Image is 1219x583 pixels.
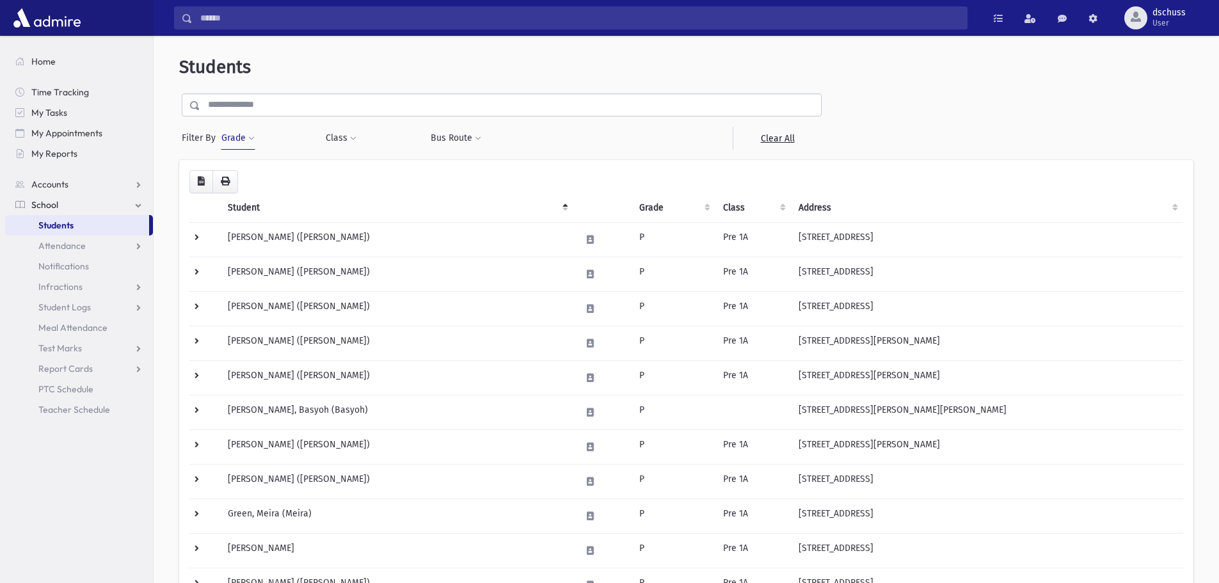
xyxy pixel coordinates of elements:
td: [STREET_ADDRESS] [791,257,1183,291]
td: [STREET_ADDRESS] [791,499,1183,533]
span: My Tasks [31,107,67,118]
a: Students [5,215,149,236]
a: Time Tracking [5,82,153,102]
span: Notifications [38,260,89,272]
a: Test Marks [5,338,153,358]
td: P [632,533,715,568]
span: My Reports [31,148,77,159]
td: P [632,464,715,499]
td: [PERSON_NAME] ([PERSON_NAME]) [220,222,573,257]
td: [STREET_ADDRESS][PERSON_NAME][PERSON_NAME] [791,395,1183,429]
td: Pre 1A [715,429,792,464]
td: [STREET_ADDRESS] [791,533,1183,568]
td: Green, Meira (Meira) [220,499,573,533]
span: Accounts [31,179,68,190]
td: Pre 1A [715,360,792,395]
a: Report Cards [5,358,153,379]
a: Student Logs [5,297,153,317]
td: [PERSON_NAME] ([PERSON_NAME]) [220,360,573,395]
span: Test Marks [38,342,82,354]
td: P [632,395,715,429]
td: Pre 1A [715,499,792,533]
td: [STREET_ADDRESS] [791,464,1183,499]
td: Pre 1A [715,533,792,568]
td: [PERSON_NAME], Basyoh (Basyoh) [220,395,573,429]
span: Meal Attendance [38,322,108,333]
td: [PERSON_NAME] ([PERSON_NAME]) [220,326,573,360]
input: Search [193,6,967,29]
a: Meal Attendance [5,317,153,338]
a: Clear All [733,127,822,150]
td: Pre 1A [715,222,792,257]
span: Filter By [182,131,221,145]
a: School [5,195,153,215]
td: [STREET_ADDRESS] [791,291,1183,326]
td: [STREET_ADDRESS][PERSON_NAME] [791,326,1183,360]
button: Class [325,127,357,150]
button: Grade [221,127,255,150]
span: dschuss [1152,8,1186,18]
span: Time Tracking [31,86,89,98]
span: Attendance [38,240,86,252]
td: Pre 1A [715,464,792,499]
span: Report Cards [38,363,93,374]
img: AdmirePro [10,5,84,31]
td: [PERSON_NAME] ([PERSON_NAME]) [220,429,573,464]
span: Infractions [38,281,83,292]
td: [STREET_ADDRESS] [791,222,1183,257]
a: My Appointments [5,123,153,143]
td: P [632,360,715,395]
span: Students [38,220,74,231]
span: My Appointments [31,127,102,139]
th: Student: activate to sort column descending [220,193,573,223]
td: P [632,326,715,360]
button: Bus Route [430,127,482,150]
button: Print [212,170,238,193]
td: [PERSON_NAME] ([PERSON_NAME]) [220,291,573,326]
td: [STREET_ADDRESS][PERSON_NAME] [791,429,1183,464]
span: Students [179,56,251,77]
th: Class: activate to sort column ascending [715,193,792,223]
th: Grade: activate to sort column ascending [632,193,715,223]
td: [PERSON_NAME] ([PERSON_NAME]) [220,464,573,499]
span: Teacher Schedule [38,404,110,415]
td: Pre 1A [715,326,792,360]
td: P [632,429,715,464]
th: Address: activate to sort column ascending [791,193,1183,223]
a: Infractions [5,276,153,297]
td: P [632,257,715,291]
a: Accounts [5,174,153,195]
td: Pre 1A [715,291,792,326]
td: P [632,499,715,533]
a: PTC Schedule [5,379,153,399]
span: Home [31,56,56,67]
a: Teacher Schedule [5,399,153,420]
button: CSV [189,170,213,193]
a: Attendance [5,236,153,256]
td: P [632,291,715,326]
td: [STREET_ADDRESS][PERSON_NAME] [791,360,1183,395]
span: Student Logs [38,301,91,313]
td: P [632,222,715,257]
td: [PERSON_NAME] [220,533,573,568]
td: Pre 1A [715,257,792,291]
a: My Reports [5,143,153,164]
span: PTC Schedule [38,383,93,395]
a: Notifications [5,256,153,276]
td: [PERSON_NAME] ([PERSON_NAME]) [220,257,573,291]
a: Home [5,51,153,72]
span: School [31,199,58,211]
a: My Tasks [5,102,153,123]
span: User [1152,18,1186,28]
